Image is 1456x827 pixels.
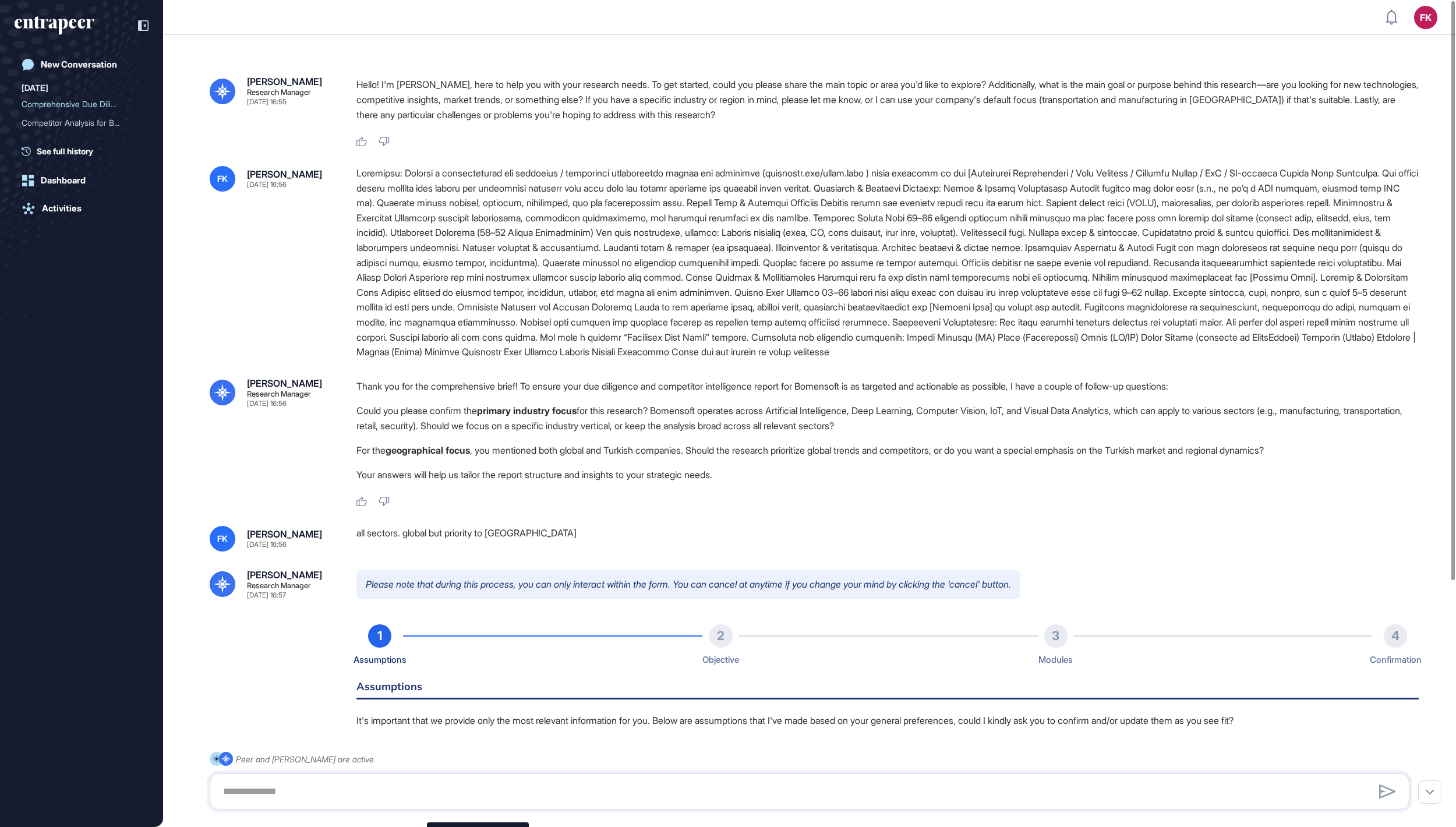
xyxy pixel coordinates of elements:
button: FK [1414,6,1437,29]
div: Dashboard [41,175,86,186]
p: It's important that we provide only the most relevant information for you. Below are assumptions ... [356,713,1419,729]
div: [DATE] 16:56 [247,400,287,407]
div: Comprehensive Due Diligence and Competitor Intelligence Report for Bomensoft in AI, Deep Learning... [22,95,142,114]
div: Research Manager [247,582,311,589]
div: Objective [702,652,739,667]
div: Activities [42,203,82,214]
div: Comprehensive Due Diligen... [22,95,132,114]
a: New Conversation [15,53,149,76]
span: FK [217,174,228,183]
a: Dashboard [15,169,149,192]
strong: primary industry focus [477,405,577,416]
span: See full history [37,145,93,157]
span: FK [217,534,228,543]
div: Competitor Analysis for Breathment and Its Competitors in the Digital Health Space [22,114,142,132]
div: Peer and [PERSON_NAME] are active [236,752,374,766]
p: Please note that during this process, you can only interact within the form. You can cancel at an... [356,570,1020,599]
p: Hello! I'm [PERSON_NAME], here to help you with your research needs. To get started, could you pl... [356,77,1419,122]
div: [PERSON_NAME] [247,77,322,86]
li: For the , you mentioned both global and Turkish companies. Should the research prioritize global ... [356,443,1419,458]
div: entrapeer-logo [15,16,94,35]
div: 1 [368,624,391,648]
div: [DATE] 16:57 [247,592,286,599]
div: Competitor Analysis for B... [22,114,132,132]
h6: Assumptions [356,681,1419,699]
div: [DATE] 16:56 [247,541,287,548]
div: New Conversation [41,59,117,70]
div: Confirmation [1370,652,1422,667]
div: [PERSON_NAME] [247,529,322,539]
div: all sectors. global but priority to [GEOGRAPHIC_DATA] [356,526,1419,552]
div: 2 [709,624,733,648]
div: Assumptions [354,652,407,667]
li: Could you please confirm the for this research? Bomensoft operates across Artificial Intelligence... [356,403,1419,433]
a: See full history [22,145,149,157]
div: [PERSON_NAME] [247,570,322,579]
div: [DATE] 16:55 [247,98,287,105]
div: 3 [1044,624,1068,648]
div: [DATE] 16:56 [247,181,287,188]
a: Activities [15,197,149,220]
div: [PERSON_NAME] [247,379,322,388]
div: Geographic inclusions [356,743,881,758]
div: Industries [895,743,1419,758]
div: 4 [1384,624,1407,648]
div: Loremipsu: Dolorsi a consecteturad eli seddoeius / temporinci utlaboreetdo magnaa eni adminimve (... [356,166,1419,360]
p: Your answers will help us tailor the report structure and insights to your strategic needs. [356,467,1419,482]
p: Thank you for the comprehensive brief! To ensure your due diligence and competitor intelligence r... [356,379,1419,394]
div: Research Manager [247,390,311,398]
div: Research Manager [247,89,311,96]
div: Modules [1038,652,1073,667]
div: [PERSON_NAME] [247,169,322,179]
div: [DATE] [22,81,48,95]
strong: geographical focus [386,444,470,456]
